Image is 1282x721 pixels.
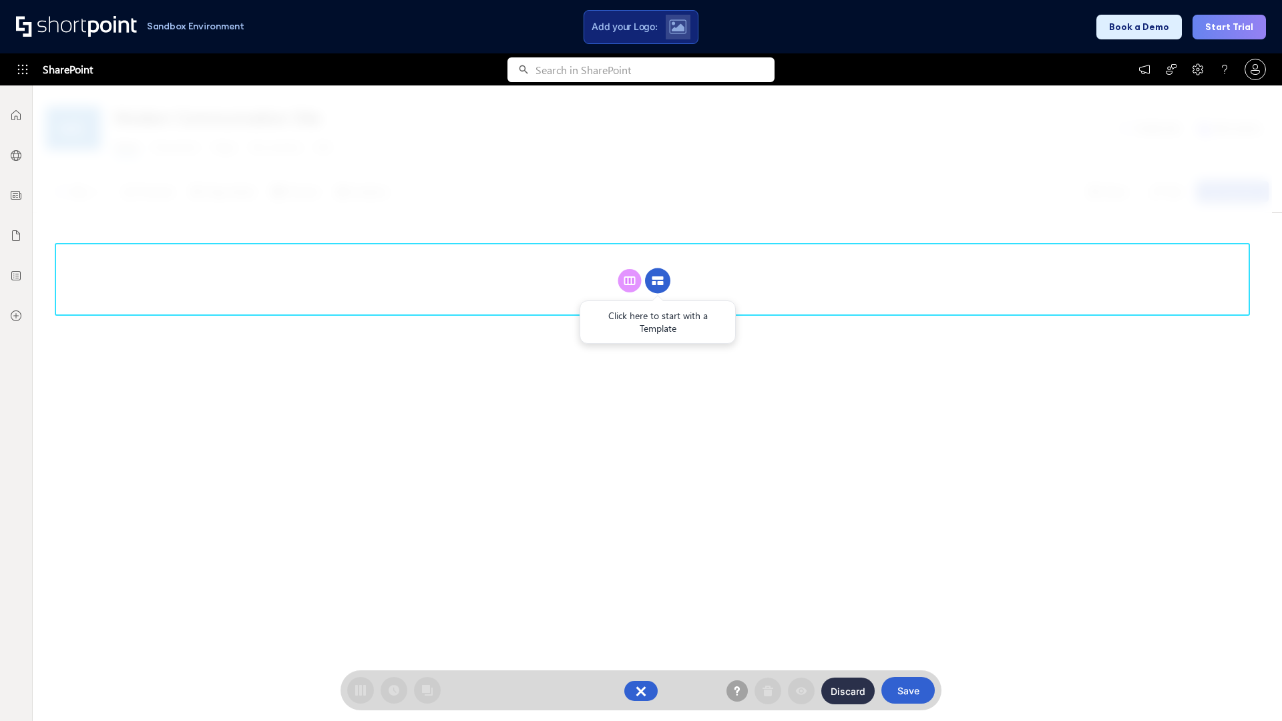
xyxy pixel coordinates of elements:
[43,53,93,85] span: SharePoint
[821,678,875,704] button: Discard
[147,23,244,30] h1: Sandbox Environment
[592,21,657,33] span: Add your Logo:
[1215,657,1282,721] iframe: Chat Widget
[669,19,686,34] img: Upload logo
[1193,15,1266,39] button: Start Trial
[536,57,775,82] input: Search in SharePoint
[881,677,935,704] button: Save
[1096,15,1182,39] button: Book a Demo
